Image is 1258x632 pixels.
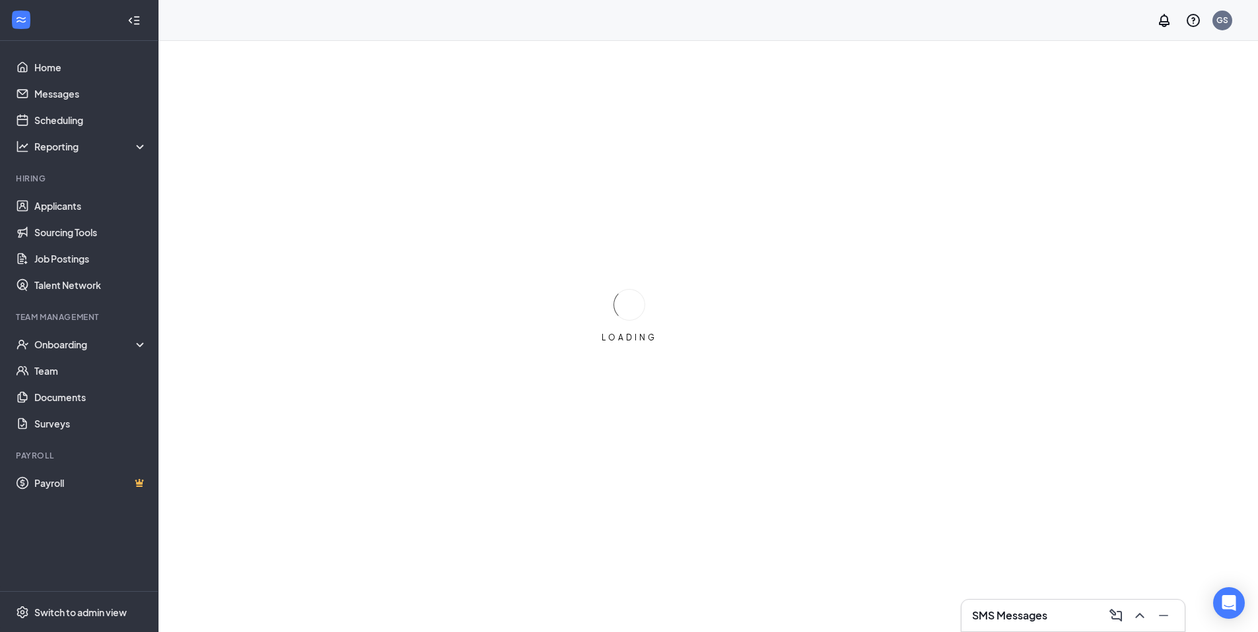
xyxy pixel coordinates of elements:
[34,606,127,619] div: Switch to admin view
[34,54,147,80] a: Home
[972,608,1047,623] h3: SMS Messages
[1153,605,1174,626] button: Minimize
[1105,605,1127,626] button: ComposeMessage
[1156,608,1171,623] svg: Minimize
[34,384,147,410] a: Documents
[1156,13,1172,28] svg: Notifications
[16,338,29,351] svg: UserCheck
[16,173,145,184] div: Hiring
[16,140,29,153] svg: Analysis
[34,193,147,219] a: Applicants
[1108,608,1124,623] svg: ComposeMessage
[34,470,147,496] a: PayrollCrown
[16,606,29,619] svg: Settings
[1132,608,1148,623] svg: ChevronUp
[1216,15,1228,26] div: GS
[34,107,147,133] a: Scheduling
[34,358,147,384] a: Team
[34,140,148,153] div: Reporting
[16,450,145,461] div: Payroll
[1129,605,1150,626] button: ChevronUp
[596,332,662,343] div: LOADING
[34,410,147,437] a: Surveys
[34,80,147,107] a: Messages
[15,13,28,26] svg: WorkstreamLogo
[127,14,141,27] svg: Collapse
[1213,587,1245,619] div: Open Intercom Messenger
[34,219,147,245] a: Sourcing Tools
[34,272,147,298] a: Talent Network
[34,338,136,351] div: Onboarding
[34,245,147,272] a: Job Postings
[16,311,145,323] div: Team Management
[1185,13,1201,28] svg: QuestionInfo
